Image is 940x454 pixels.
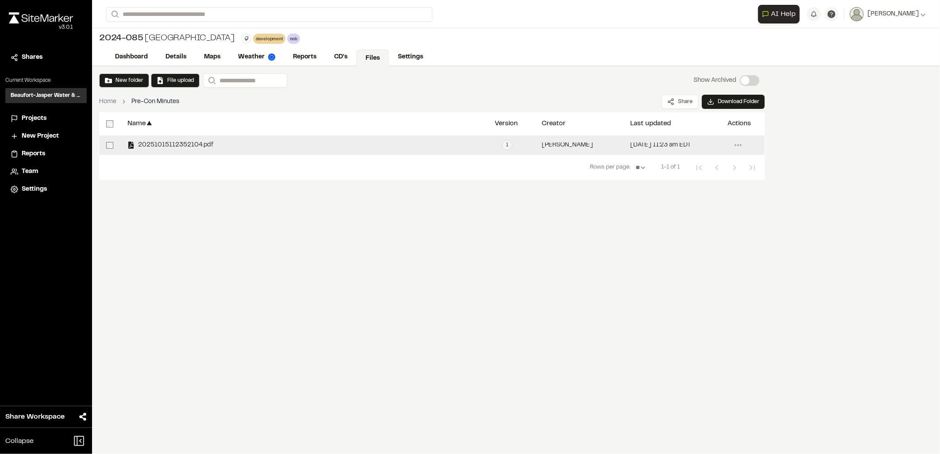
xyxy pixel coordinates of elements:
button: Share [662,95,698,109]
span: Shares [22,53,42,62]
button: Next Page [726,159,744,177]
nav: breadcrumb [99,97,179,107]
button: New folder [105,77,143,85]
div: Oh geez...please don't... [9,23,73,31]
span: [PERSON_NAME] [867,9,919,19]
button: File upload [157,77,194,85]
div: development [253,34,285,44]
span: 1-1 of 1 [661,163,680,172]
a: Shares [11,53,81,62]
button: Search [106,7,122,22]
div: Last updated [630,120,671,127]
span: Reports [22,149,45,159]
div: 1 [502,140,512,150]
span: Collapse [5,436,34,446]
div: Name [127,120,146,127]
a: Settings [11,185,81,194]
button: Last Page [744,159,761,177]
span: Settings [22,185,47,194]
h3: Beaufort-Jasper Water & Sewer Authority [11,92,81,100]
span: New Project [22,131,59,141]
div: Actions [728,120,751,127]
div: [PERSON_NAME] [542,142,593,148]
select: Rows per page: [632,159,651,177]
a: Reports [284,49,325,65]
button: New folder [99,73,149,88]
span: Pre-Con Minutes [131,97,179,107]
a: Details [157,49,195,65]
a: Weather [229,49,284,65]
span: ▲ [146,119,153,128]
p: Current Workspace [5,77,87,85]
a: Reports [11,149,81,159]
a: Team [11,167,81,177]
div: [GEOGRAPHIC_DATA] [99,32,235,45]
p: Show Archived [693,76,736,85]
button: Previous Page [708,159,726,177]
img: rebrand.png [9,12,73,23]
div: Creator [542,120,566,127]
button: Open AI Assistant [758,5,800,23]
button: Edit Tags [242,34,251,43]
button: First Page [690,159,708,177]
a: Dashboard [106,49,157,65]
a: Files [356,50,389,66]
span: 20251015112352104.pdf [135,142,213,148]
div: select-all-rowsName▲VersionCreatorLast updatedActionsselect-row-2d653f91034b391fe8d42025101511235... [99,112,765,245]
img: precipai.png [268,54,275,61]
a: CD's [325,49,356,65]
span: Rows per page: [590,163,630,172]
div: Open AI Assistant [758,5,803,23]
span: Share Workspace [5,412,65,422]
input: select-row-2d653f91034b391fe8d4 [106,142,113,149]
button: [PERSON_NAME] [850,7,926,21]
div: nob [287,34,300,44]
div: Version [495,120,518,127]
a: Home [99,97,116,107]
a: Projects [11,114,81,123]
div: 20251015112352104.pdf [127,142,213,149]
div: [DATE] 11:23 am EDT [630,142,691,148]
a: Maps [195,49,229,65]
span: Projects [22,114,46,123]
button: Download Folder [702,95,765,109]
button: Search [203,73,219,88]
input: select-all-rows [106,120,113,127]
button: File upload [151,73,200,88]
span: AI Help [771,9,796,19]
a: New Project [11,131,81,141]
img: User [850,7,864,21]
span: Team [22,167,38,177]
span: 2024-085 [99,32,143,45]
a: Settings [389,49,432,65]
